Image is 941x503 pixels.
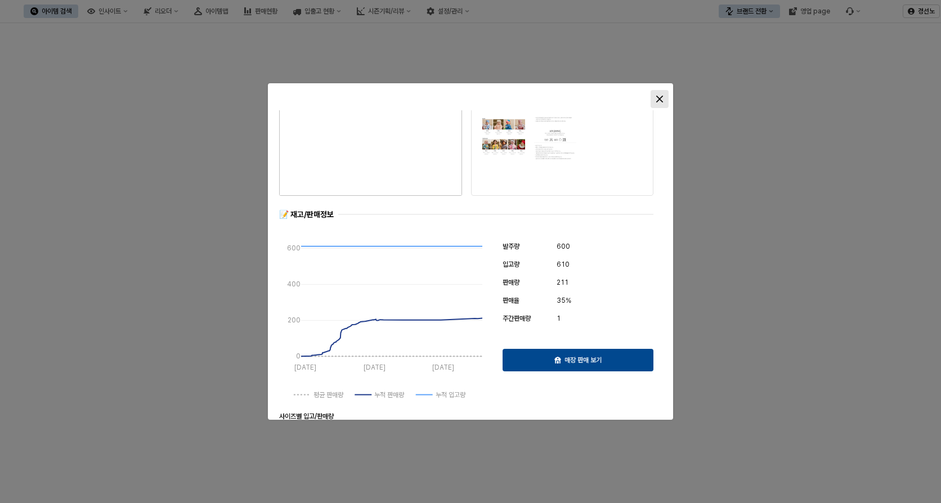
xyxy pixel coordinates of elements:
div: 📝 재고/판매정보 [279,209,334,220]
span: 판매율 [503,297,519,304]
span: 입고량 [503,261,519,268]
span: 주간판매량 [503,315,531,322]
span: 610 [557,259,570,270]
p: 매장 판매 보기 [564,356,602,365]
span: 발주량 [503,242,519,250]
strong: 사이즈별 입고/판매량 [279,412,334,420]
button: 매장 판매 보기 [503,349,653,371]
span: 1 [557,313,561,324]
span: 판매량 [503,279,519,286]
button: Close [651,90,669,108]
span: 211 [557,277,568,288]
span: 600 [557,241,570,252]
span: 35% [557,295,571,306]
